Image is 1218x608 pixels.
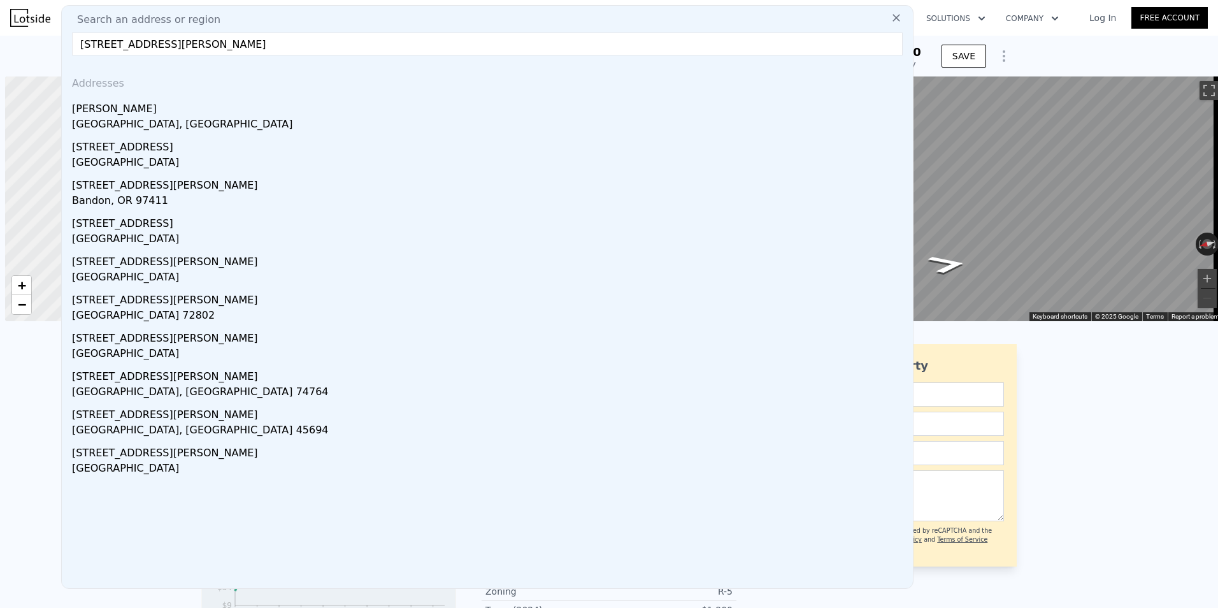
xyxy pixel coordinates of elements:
span: − [18,296,26,312]
div: [GEOGRAPHIC_DATA], [GEOGRAPHIC_DATA] 74764 [72,384,908,402]
div: [GEOGRAPHIC_DATA] [72,231,908,249]
div: Bandon, OR 97411 [72,193,908,211]
div: [PERSON_NAME] [72,96,908,117]
div: [GEOGRAPHIC_DATA] [72,461,908,479]
tspan: $34 [217,583,232,592]
div: [STREET_ADDRESS][PERSON_NAME] [72,364,908,384]
a: Terms (opens in new tab) [1146,313,1164,320]
a: Zoom in [12,276,31,295]
img: Lotside [10,9,50,27]
button: Zoom out [1198,289,1217,308]
input: Enter an address, city, region, neighborhood or zip code [72,33,903,55]
a: Log In [1074,11,1131,24]
button: Rotate counterclockwise [1196,233,1203,256]
div: [GEOGRAPHIC_DATA] [72,270,908,287]
div: R-5 [609,585,733,598]
button: SAVE [942,45,986,68]
div: [GEOGRAPHIC_DATA] [72,155,908,173]
div: Zoning [485,585,609,598]
button: Solutions [916,7,996,30]
button: Show Options [991,43,1017,69]
span: © 2025 Google [1095,313,1138,320]
path: Go South, Guerrant St [911,250,984,278]
button: Keyboard shortcuts [1033,312,1087,321]
div: [STREET_ADDRESS][PERSON_NAME] [72,440,908,461]
div: [GEOGRAPHIC_DATA] 72802 [72,308,908,326]
button: Company [996,7,1069,30]
a: Zoom out [12,295,31,314]
span: + [18,277,26,293]
div: [STREET_ADDRESS][PERSON_NAME] [72,402,908,423]
div: [STREET_ADDRESS][PERSON_NAME] [72,249,908,270]
div: [STREET_ADDRESS][PERSON_NAME] [72,287,908,308]
div: This site is protected by reCAPTCHA and the Google and apply. [857,526,1004,554]
div: [GEOGRAPHIC_DATA] [72,346,908,364]
div: [STREET_ADDRESS] [72,211,908,231]
span: Search an address or region [67,12,220,27]
div: [STREET_ADDRESS] [72,134,908,155]
div: [STREET_ADDRESS][PERSON_NAME] [72,173,908,193]
div: [GEOGRAPHIC_DATA], [GEOGRAPHIC_DATA] 45694 [72,423,908,440]
div: Addresses [67,66,908,96]
div: [STREET_ADDRESS][PERSON_NAME] [72,326,908,346]
button: Zoom in [1198,269,1217,288]
div: [GEOGRAPHIC_DATA], [GEOGRAPHIC_DATA] [72,117,908,134]
a: Free Account [1131,7,1208,29]
a: Terms of Service [937,536,987,543]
